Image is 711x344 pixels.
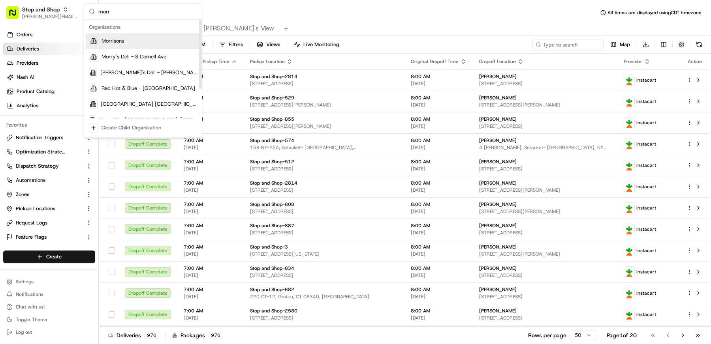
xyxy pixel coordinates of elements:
button: Optimization Strategy [3,146,95,158]
span: [DATE] [70,143,86,150]
span: Instacart [636,98,656,105]
button: Zones [3,188,95,201]
span: [PERSON_NAME] [479,159,517,165]
button: Stop and Shop[PERSON_NAME][EMAIL_ADDRESS][DOMAIN_NAME] [3,3,82,22]
img: profile_instacart_ahold_partner.png [624,96,634,107]
img: Nash [8,7,24,23]
span: Pickup Locations [16,205,55,212]
span: Instacart [636,162,656,168]
span: 8:00 AM [411,201,466,208]
span: [PERSON_NAME]'s View [203,24,274,33]
span: Chat with us! [16,304,45,310]
span: Stop and Shop-855 [250,116,294,122]
p: Welcome 👋 [8,31,144,44]
input: Clear [21,50,130,59]
button: Settings [3,276,95,287]
span: Stop and Shop-2814 [250,73,297,80]
span: Instacart [636,205,656,211]
span: [STREET_ADDRESS] [479,123,611,129]
a: Zones [6,191,83,198]
span: Automations [16,177,45,184]
a: Pickup Locations [6,205,83,212]
span: [STREET_ADDRESS] [479,80,611,87]
span: [STREET_ADDRESS] [479,315,611,321]
span: 7:00 AM [184,180,237,186]
span: [DATE] [184,187,237,193]
a: Request Logs [6,219,83,226]
span: Instacart [636,290,656,296]
span: Deliveries [17,45,39,52]
span: Request Logs [16,219,47,226]
span: [STREET_ADDRESS] [479,230,611,236]
div: We're available if you need us! [36,83,109,89]
a: Dispatch Strategy [6,163,83,170]
span: Providers [17,60,38,67]
span: Instacart [636,269,656,275]
span: Stop and Shop-834 [250,265,294,271]
span: [STREET_ADDRESS][PERSON_NAME] [479,187,611,193]
div: 976 [144,332,159,339]
span: Instacart [636,183,656,190]
span: [PERSON_NAME]'s Deli - [PERSON_NAME] St [100,69,197,76]
img: profile_instacart_ahold_partner.png [624,288,634,298]
div: Start new chat [36,75,130,83]
button: Pickup Locations [3,202,95,215]
img: profile_instacart_ahold_partner.png [624,118,634,128]
span: 7:00 AM [184,308,237,314]
span: [DATE] [184,315,237,321]
span: Provider [624,58,642,65]
span: [STREET_ADDRESS][PERSON_NAME] [250,102,398,108]
img: profile_instacart_ahold_partner.png [624,245,634,256]
span: [PERSON_NAME] [479,116,517,122]
span: 8:00 AM [411,73,466,80]
span: Original Pickup Time [184,58,229,65]
button: Filters [216,39,246,50]
span: [DATE] [184,294,237,300]
span: [PERSON_NAME] [479,265,517,271]
a: 📗Knowledge Base [5,173,64,187]
span: [DATE] [411,166,466,172]
span: [DATE] [411,187,466,193]
a: Deliveries [3,43,98,55]
span: Orders [17,31,32,38]
span: [DATE] [411,208,466,215]
div: 976 [208,332,223,339]
span: [PERSON_NAME] [24,122,64,128]
span: Stop and Shop-512 [250,159,294,165]
span: [DATE] [411,230,466,236]
span: Pickup Location [250,58,285,65]
span: Zones [16,191,29,198]
div: Page 1 of 20 [607,331,637,339]
span: 158 NY-25A, Setauket- [GEOGRAPHIC_DATA], [GEOGRAPHIC_DATA] 11733, [GEOGRAPHIC_DATA] [250,144,398,151]
button: See all [122,101,144,110]
p: Rows per page [528,331,566,339]
span: Views [266,41,280,48]
span: 7:00 AM [184,137,237,144]
span: [DATE] [184,123,237,129]
span: [DATE] [184,230,237,236]
span: Stop and Shop-808 [250,201,294,208]
span: [PERSON_NAME] [479,222,517,229]
a: 💻API Documentation [64,173,130,187]
a: Orders [3,28,98,41]
span: [STREET_ADDRESS][PERSON_NAME] [479,102,611,108]
span: [DATE] [184,272,237,279]
img: 4037041995827_4c49e92c6e3ed2e3ec13_72.png [17,75,31,89]
input: Type to search [532,39,604,50]
div: Action [687,58,703,65]
span: Product Catalog [17,88,55,95]
span: [STREET_ADDRESS][PERSON_NAME] [479,208,611,215]
span: Stop and Shop-3 [250,244,288,250]
div: Deliveries [108,331,159,339]
span: Pylon [79,195,96,201]
span: Stop and Shop [22,6,60,13]
span: [DATE] [184,80,237,87]
span: [STREET_ADDRESS] [250,187,398,193]
span: Live Monitoring [303,41,339,48]
span: [PERSON_NAME] [479,180,517,186]
img: profile_instacart_ahold_partner.png [624,203,634,213]
span: Instacart [636,141,656,147]
span: Stop and Shop-2580 [250,308,297,314]
span: Morry's Deli - S Cornell Ave [102,53,166,60]
span: [PERSON_NAME] [479,308,517,314]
